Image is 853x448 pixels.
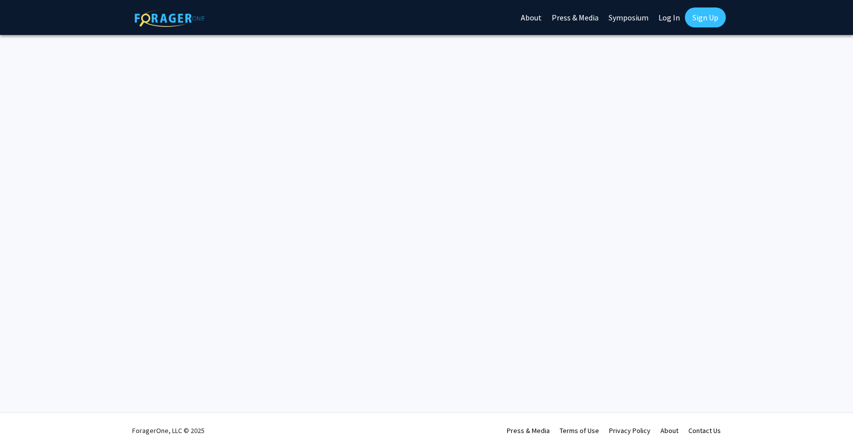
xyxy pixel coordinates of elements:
[685,7,726,27] a: Sign Up
[688,426,721,435] a: Contact Us
[132,413,205,448] div: ForagerOne, LLC © 2025
[135,9,205,27] img: ForagerOne Logo
[609,426,650,435] a: Privacy Policy
[507,426,550,435] a: Press & Media
[660,426,678,435] a: About
[560,426,599,435] a: Terms of Use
